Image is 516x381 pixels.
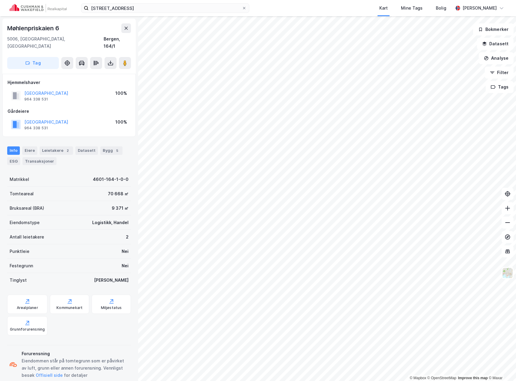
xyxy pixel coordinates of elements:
[22,357,129,379] div: Eiendommen står på tomtegrunn som er påvirket av luft, grunn eller annen forurensning. Vennligst ...
[114,148,120,154] div: 5
[75,146,98,155] div: Datasett
[108,190,129,197] div: 70 668 ㎡
[7,157,20,165] div: ESG
[112,205,129,212] div: 9 371 ㎡
[101,305,122,310] div: Miljøstatus
[122,248,129,255] div: Nei
[10,176,29,183] div: Matrikkel
[10,277,27,284] div: Tinglyst
[486,352,516,381] div: Kontrollprogram for chat
[65,148,71,154] div: 2
[427,376,457,380] a: OpenStreetMap
[7,146,20,155] div: Info
[23,157,56,165] div: Transaksjoner
[17,305,38,310] div: Arealplaner
[502,267,513,279] img: Z
[40,146,73,155] div: Leietakere
[10,233,44,241] div: Antall leietakere
[7,35,104,50] div: 5006, [GEOGRAPHIC_DATA], [GEOGRAPHIC_DATA]
[122,262,129,269] div: Nei
[92,219,129,226] div: Logistikk, Handel
[458,376,488,380] a: Improve this map
[89,4,242,13] input: Søk på adresse, matrikkel, gårdeiere, leietakere eller personer
[126,233,129,241] div: 2
[477,38,514,50] button: Datasett
[93,176,129,183] div: 4601-164-1-0-0
[379,4,388,12] div: Kart
[401,4,423,12] div: Mine Tags
[104,35,131,50] div: Bergen, 164/1
[479,52,514,64] button: Analyse
[486,81,514,93] button: Tags
[7,23,60,33] div: Møhlenpriskaien 6
[22,350,129,357] div: Forurensning
[10,190,34,197] div: Tomteareal
[24,126,48,130] div: 964 338 531
[463,4,497,12] div: [PERSON_NAME]
[115,118,127,126] div: 100%
[10,327,45,332] div: Grunnforurensning
[8,79,131,86] div: Hjemmelshaver
[100,146,123,155] div: Bygg
[8,108,131,115] div: Gårdeiere
[7,57,59,69] button: Tag
[10,262,33,269] div: Festegrunn
[436,4,446,12] div: Bolig
[10,219,40,226] div: Eiendomstype
[473,23,514,35] button: Bokmerker
[10,4,67,12] img: cushman-wakefield-realkapital-logo.202ea83816669bd177139c58696a8fa1.svg
[24,97,48,102] div: 964 338 531
[56,305,83,310] div: Kommunekart
[10,248,29,255] div: Punktleie
[10,205,44,212] div: Bruksareal (BRA)
[94,277,129,284] div: [PERSON_NAME]
[485,67,514,79] button: Filter
[22,146,37,155] div: Eiere
[486,352,516,381] iframe: Chat Widget
[115,90,127,97] div: 100%
[410,376,426,380] a: Mapbox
